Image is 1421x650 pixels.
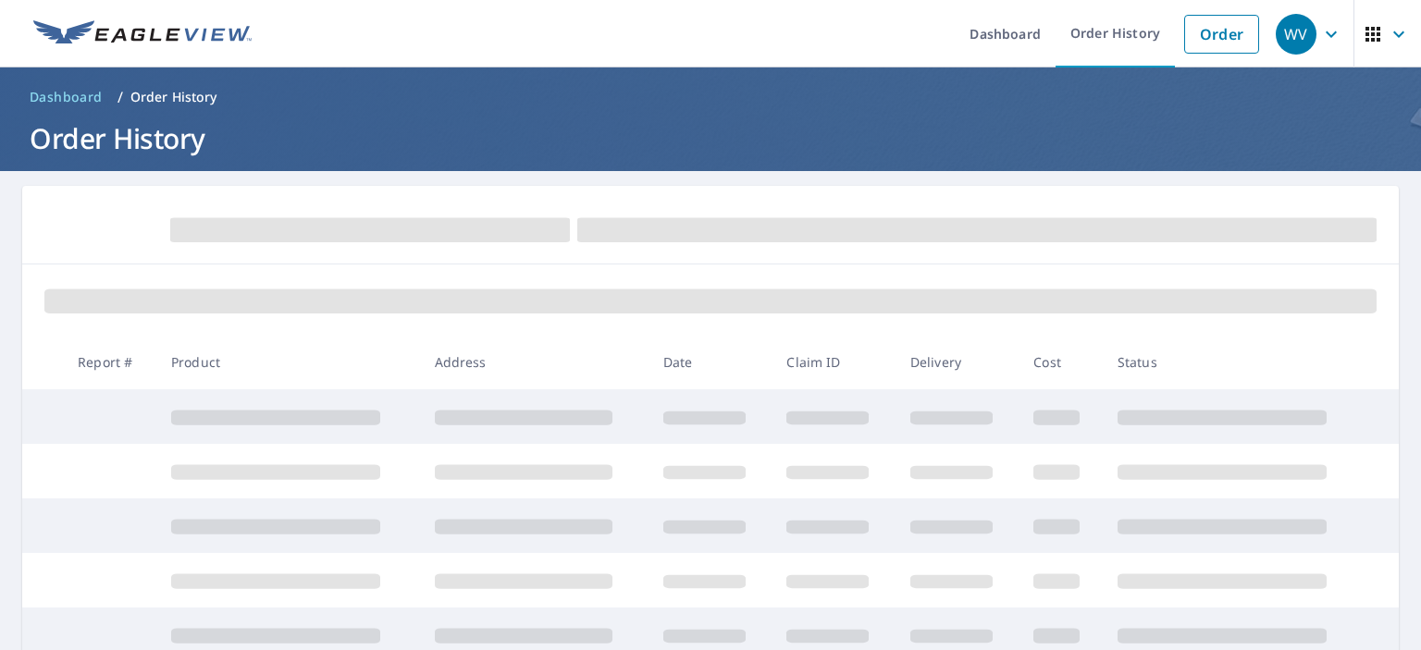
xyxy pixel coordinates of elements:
th: Status [1103,335,1366,389]
p: Order History [130,88,217,106]
th: Report # [63,335,156,389]
img: EV Logo [33,20,252,48]
th: Date [649,335,772,389]
th: Cost [1019,335,1103,389]
a: Order [1184,15,1259,54]
th: Address [420,335,649,389]
th: Delivery [896,335,1019,389]
li: / [117,86,123,108]
div: WV [1276,14,1316,55]
span: Dashboard [30,88,103,106]
a: Dashboard [22,82,110,112]
th: Claim ID [772,335,895,389]
th: Product [156,335,420,389]
nav: breadcrumb [22,82,1399,112]
h1: Order History [22,119,1399,157]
